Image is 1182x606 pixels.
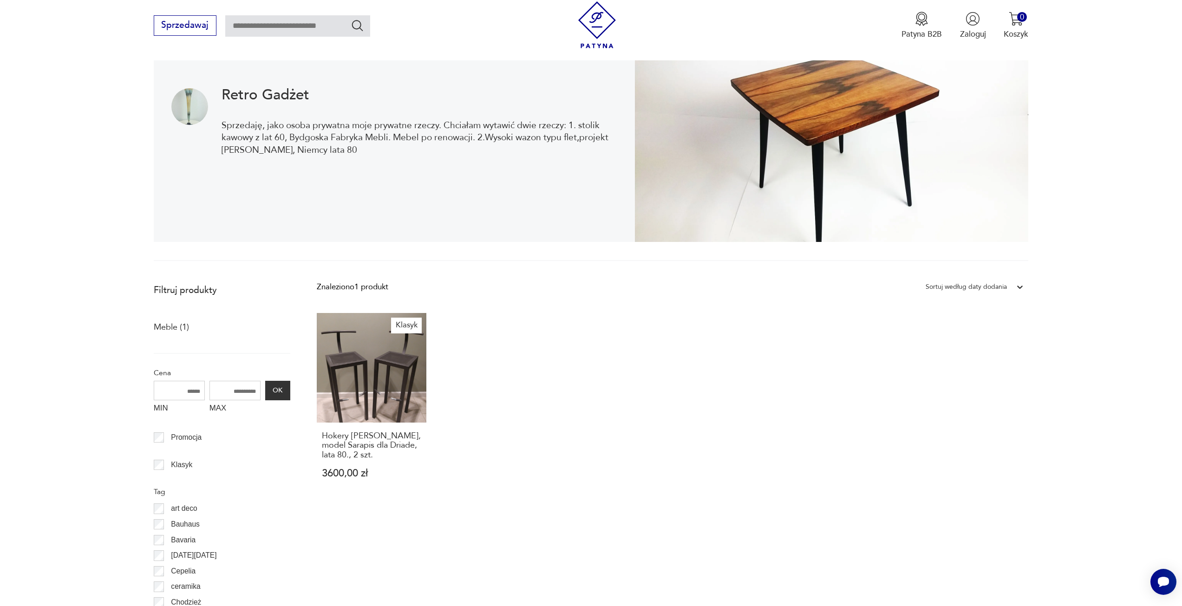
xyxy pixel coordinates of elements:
p: Zaloguj [960,29,986,39]
p: ceramika [171,580,200,593]
p: Koszyk [1004,29,1028,39]
iframe: Smartsupp widget button [1150,569,1176,595]
p: Promocja [171,431,202,443]
p: Cena [154,367,290,379]
p: [DATE][DATE] [171,549,216,561]
img: Retro Gadżet [171,88,208,125]
label: MIN [154,400,205,418]
img: Ikona medalu [914,12,929,26]
h1: Retro Gadżet [222,88,617,102]
p: Patyna B2B [901,29,942,39]
p: Sprzedaję, jako osoba prywatna moje prywatne rzeczy. Chciałam wytawić dwie rzeczy: 1. stolik kawo... [222,119,617,156]
button: Szukaj [351,19,364,32]
p: Klasyk [171,459,192,471]
button: 0Koszyk [1004,12,1028,39]
button: Patyna B2B [901,12,942,39]
p: art deco [171,502,197,515]
div: Sortuj według daty dodania [926,281,1007,293]
h3: Hokery [PERSON_NAME], model Sarapis dla Driade, lata 80., 2 szt. [322,431,421,460]
div: 0 [1017,12,1027,22]
img: Patyna - sklep z meblami i dekoracjami vintage [574,1,620,48]
a: KlasykHokery Philippe Starck, model Sarapis dla Driade, lata 80., 2 szt.Hokery [PERSON_NAME], mod... [317,313,426,500]
a: Meble (1) [154,319,189,335]
label: MAX [209,400,261,418]
img: Retro Gadżet [635,60,1028,242]
p: Bauhaus [171,518,200,530]
img: Ikona koszyka [1009,12,1023,26]
img: Ikonka użytkownika [966,12,980,26]
a: Sprzedawaj [154,22,216,30]
button: Sprzedawaj [154,15,216,36]
div: Znaleziono 1 produkt [317,281,388,293]
p: Cepelia [171,565,196,577]
p: 3600,00 zł [322,469,421,478]
button: OK [265,381,290,400]
p: Bavaria [171,534,196,546]
button: Zaloguj [960,12,986,39]
a: Ikona medaluPatyna B2B [901,12,942,39]
p: Tag [154,486,290,498]
p: Filtruj produkty [154,284,290,296]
